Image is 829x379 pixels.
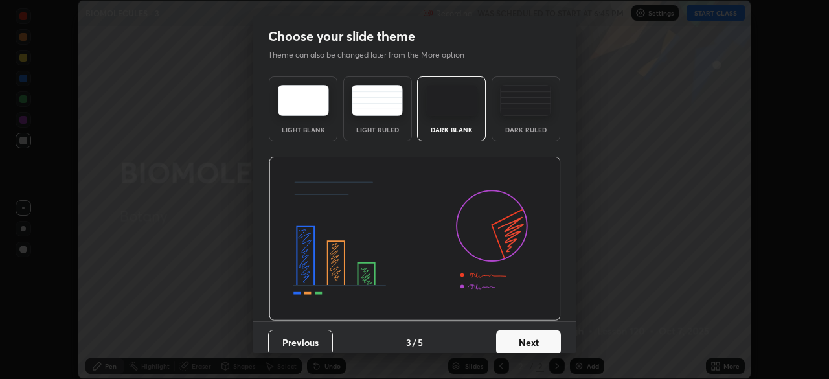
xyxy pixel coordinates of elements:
h4: 5 [418,336,423,349]
div: Light Ruled [352,126,403,133]
h2: Choose your slide theme [268,28,415,45]
img: darkThemeBanner.d06ce4a2.svg [269,157,561,321]
img: darkRuledTheme.de295e13.svg [500,85,551,116]
img: darkTheme.f0cc69e5.svg [426,85,477,116]
p: Theme can also be changed later from the More option [268,49,478,61]
div: Dark Blank [426,126,477,133]
button: Previous [268,330,333,356]
h4: 3 [406,336,411,349]
img: lightRuledTheme.5fabf969.svg [352,85,403,116]
img: lightTheme.e5ed3b09.svg [278,85,329,116]
h4: / [413,336,416,349]
div: Dark Ruled [500,126,552,133]
button: Next [496,330,561,356]
div: Light Blank [277,126,329,133]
